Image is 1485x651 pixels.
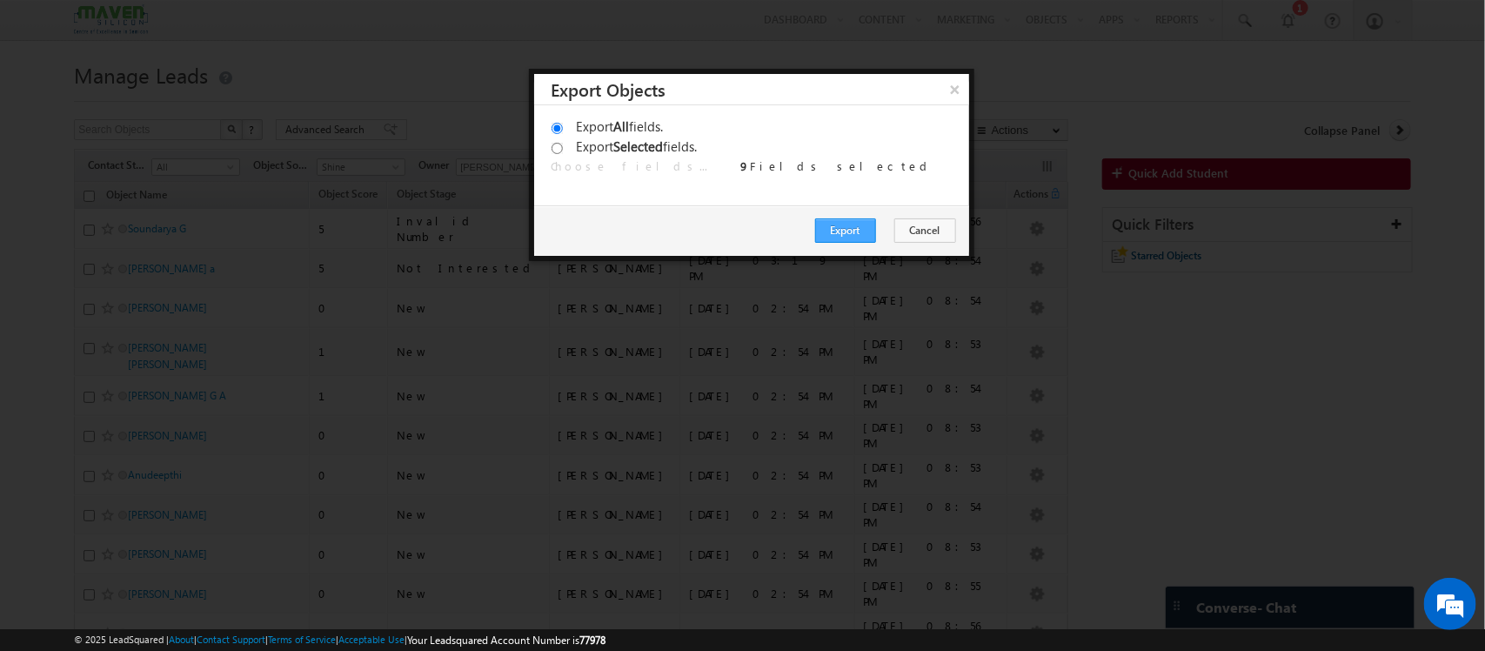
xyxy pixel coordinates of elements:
em: Start Chat [237,513,316,536]
div: Chat with us now [90,91,292,114]
a: Contact Support [197,634,265,645]
b: 9 [741,158,751,173]
textarea: Type your message and hit 'Enter' [23,161,318,498]
label: Export fields. [577,118,664,134]
a: Terms of Service [268,634,336,645]
a: Choose fields... [552,158,708,173]
p: Fields selected [741,158,934,173]
span: 77978 [579,634,605,647]
div: Minimize live chat window [285,9,327,50]
a: About [169,634,194,645]
button: Export [815,218,876,243]
img: d_60004797649_company_0_60004797649 [30,91,73,114]
span: © 2025 LeadSquared | | | | | [74,632,605,648]
button: Cancel [894,218,956,243]
b: All [614,117,630,135]
h3: Export Objects [552,74,969,104]
button: × [941,74,969,104]
span: Your Leadsquared Account Number is [407,634,605,647]
label: Export fields. [577,138,698,154]
b: Selected [614,138,664,155]
a: Acceptable Use [338,634,405,645]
